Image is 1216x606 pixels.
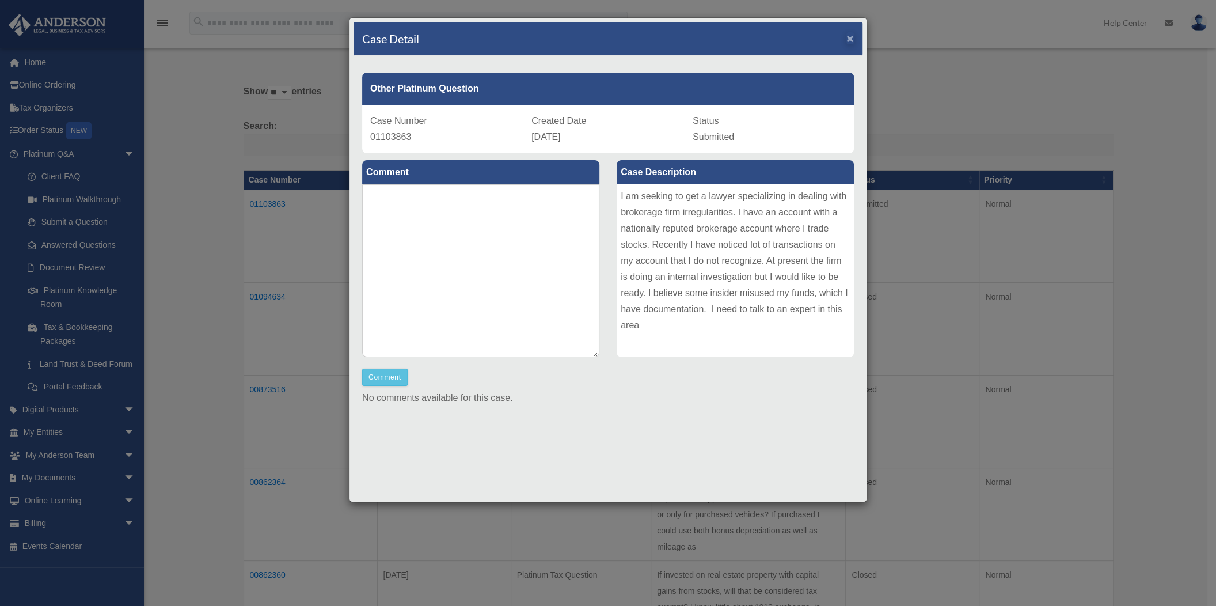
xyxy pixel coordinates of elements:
button: Comment [362,369,408,386]
span: Case Number [370,116,427,126]
h4: Case Detail [362,31,419,47]
span: Submitted [693,132,734,142]
span: Created Date [531,116,586,126]
p: No comments available for this case. [362,390,854,406]
button: Close [846,32,854,44]
span: [DATE] [531,132,560,142]
span: 01103863 [370,132,411,142]
label: Comment [362,160,599,184]
div: I am seeking to get a lawyer specializing in dealing with brokerage firm irregularities. I have a... [617,184,854,357]
span: Status [693,116,719,126]
div: Other Platinum Question [362,73,854,105]
span: × [846,32,854,45]
label: Case Description [617,160,854,184]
